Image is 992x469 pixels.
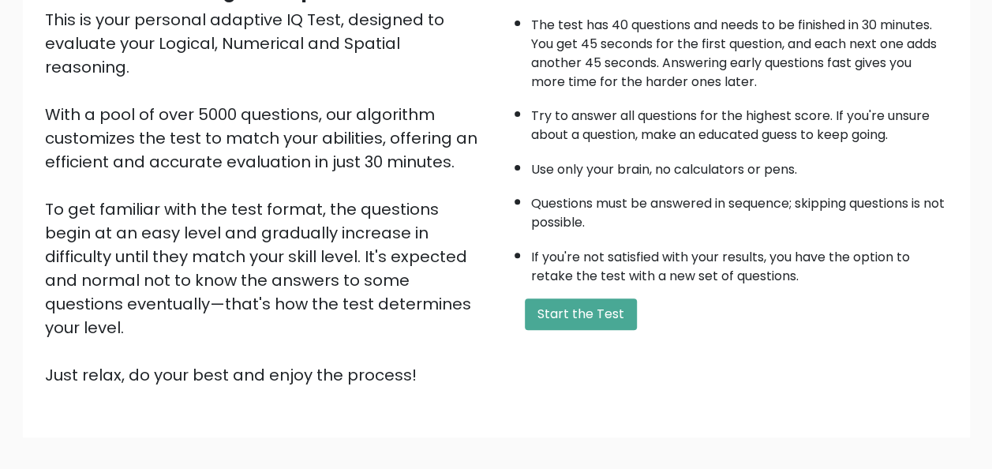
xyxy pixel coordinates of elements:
div: This is your personal adaptive IQ Test, designed to evaluate your Logical, Numerical and Spatial ... [45,8,487,387]
li: Questions must be answered in sequence; skipping questions is not possible. [531,186,948,232]
button: Start the Test [525,298,637,330]
li: If you're not satisfied with your results, you have the option to retake the test with a new set ... [531,240,948,286]
li: Try to answer all questions for the highest score. If you're unsure about a question, make an edu... [531,99,948,144]
li: Use only your brain, no calculators or pens. [531,152,948,179]
li: The test has 40 questions and needs to be finished in 30 minutes. You get 45 seconds for the firs... [531,8,948,92]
